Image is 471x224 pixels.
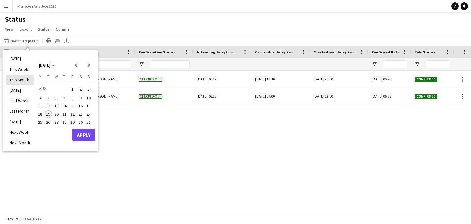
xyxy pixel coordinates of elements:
span: 14 [61,102,68,110]
span: Confirmed [415,77,437,82]
button: 11-08-2025 [36,102,44,110]
span: Checked-out date/time [313,50,354,54]
span: 2 [77,85,84,93]
a: Status [35,25,52,33]
button: 29-08-2025 [68,118,76,126]
button: 15-08-2025 [68,102,76,110]
button: Open Filter Menu [139,61,144,67]
button: 06-08-2025 [52,94,60,102]
button: 13-08-2025 [52,102,60,110]
span: M [39,74,42,79]
span: W [55,74,58,79]
button: 05-08-2025 [44,94,52,102]
span: Export [20,26,32,32]
button: 07-08-2025 [60,94,68,102]
div: [DATE] 06:12 [197,71,248,87]
a: View [2,25,16,33]
li: This Month [6,75,34,85]
button: 03-08-2025 [85,84,93,94]
span: 22 [69,110,76,118]
button: 02-08-2025 [76,84,84,94]
button: [DATE] to [DATE] [2,37,40,44]
span: 21 [61,110,68,118]
span: 6 [53,94,60,102]
button: 04-08-2025 [36,94,44,102]
li: [DATE] [6,53,34,64]
button: 19-08-2025 [44,110,52,118]
button: 28-08-2025 [60,118,68,126]
span: Photo [50,50,60,54]
span: Status [38,26,50,32]
span: 3 [85,85,92,93]
input: Role Status Filter Input [426,60,450,68]
span: Confirmed [415,94,437,99]
button: Open Filter Menu [372,61,377,67]
button: 18-08-2025 [36,110,44,118]
button: 23-08-2025 [76,110,84,118]
span: Shabby [PERSON_NAME] [80,77,119,81]
button: 01-08-2025 [68,84,76,94]
span: [DATE] [39,62,50,68]
button: 20-08-2025 [52,110,60,118]
span: Shabby [PERSON_NAME] [80,94,119,98]
span: Role Status [415,50,435,54]
span: 17 [85,102,92,110]
span: Confirmed Date [372,50,400,54]
div: [DATE] 06:28 [368,88,411,105]
span: Checked-out [139,94,162,99]
button: 30-08-2025 [76,118,84,126]
button: 08-08-2025 [68,94,76,102]
button: 10-08-2025 [85,94,93,102]
span: Attending date/time [197,50,234,54]
span: Name [80,50,90,54]
button: Choose month and year [36,60,57,71]
button: Previous month [70,59,82,71]
span: Comms [56,26,70,32]
button: 24-08-2025 [85,110,93,118]
li: Last Month [6,106,34,116]
button: 12-08-2025 [44,102,52,110]
input: Name Filter Input [91,60,131,68]
li: Last Week [6,95,34,106]
button: 14-08-2025 [60,102,68,110]
span: 31 [85,118,92,126]
span: 11 [36,102,44,110]
span: 5 [45,94,52,102]
div: [DATE] 06:12 [197,88,248,105]
span: 4 [36,94,44,102]
span: 7 [61,94,68,102]
app-action-btn: Crew files as ZIP [54,37,61,44]
button: 31-08-2025 [85,118,93,126]
span: 24 [85,110,92,118]
span: 18 [36,110,44,118]
div: [DATE] 12:00 [313,88,364,105]
span: 16 [77,102,84,110]
span: S [79,74,82,79]
span: View [5,26,13,32]
span: Confirmation Status [139,50,175,54]
div: [DATE] 07:00 [255,88,306,105]
span: 28 [61,118,68,126]
span: 1 [69,85,76,93]
app-action-btn: Export XLSX [63,37,70,44]
span: 8 [69,94,76,102]
button: Open Filter Menu [415,61,420,67]
li: This Week [6,64,34,75]
button: 22-08-2025 [68,110,76,118]
span: 15 [69,102,76,110]
span: Checked-in date/time [255,50,293,54]
span: 26 [45,118,52,126]
td: AUG [36,84,68,94]
span: 19 [45,110,52,118]
span: F [71,74,74,79]
span: 10 [85,94,92,102]
li: [DATE] [6,117,34,127]
button: 26-08-2025 [44,118,52,126]
span: 13 [53,102,60,110]
span: 29 [69,118,76,126]
input: Confirmation Status Filter Input [150,60,190,68]
button: Mongoose Asia Jobs 2025 [13,0,61,12]
div: [DATE] 13:30 [255,71,306,87]
button: 25-08-2025 [36,118,44,126]
span: 20 [53,110,60,118]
